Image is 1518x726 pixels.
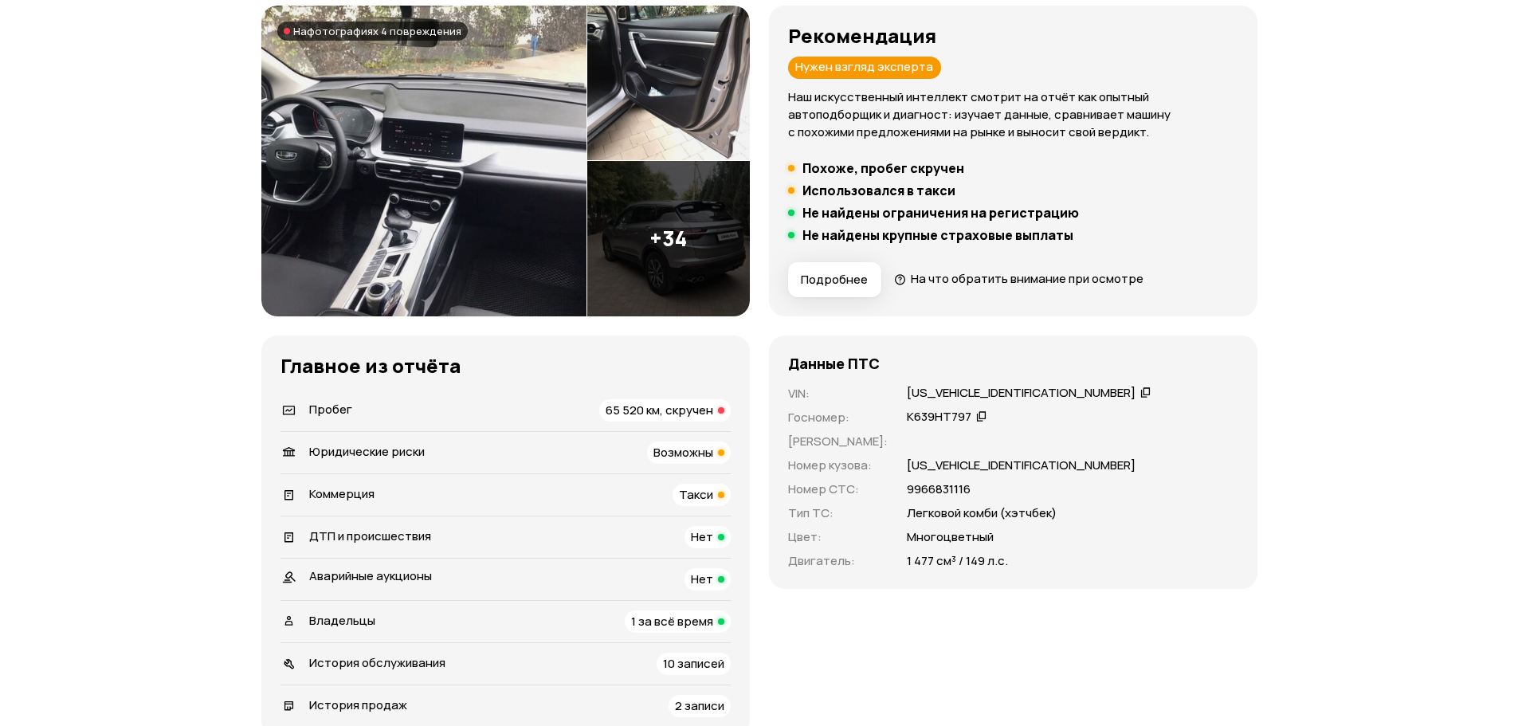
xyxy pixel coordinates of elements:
[802,182,955,198] h5: Использовался в такси
[907,409,971,426] div: К639НТ797
[802,160,964,176] h5: Похоже, пробег скручен
[788,481,888,498] p: Номер СТС :
[631,613,713,630] span: 1 за всё время
[309,528,431,544] span: ДТП и происшествия
[788,504,888,522] p: Тип ТС :
[309,612,375,629] span: Владельцы
[788,409,888,426] p: Госномер :
[309,567,432,584] span: Аварийные аукционы
[675,697,724,714] span: 2 записи
[309,654,445,671] span: История обслуживания
[788,528,888,546] p: Цвет :
[653,444,713,461] span: Возможны
[280,355,731,377] h3: Главное из отчёта
[663,655,724,672] span: 10 записей
[801,272,868,288] span: Подробнее
[788,552,888,570] p: Двигатель :
[907,552,1008,570] p: 1 477 см³ / 149 л.с.
[788,385,888,402] p: VIN :
[691,528,713,545] span: Нет
[309,443,425,460] span: Юридические риски
[691,571,713,587] span: Нет
[309,485,375,502] span: Коммерция
[788,262,881,297] button: Подробнее
[802,227,1073,243] h5: Не найдены крупные страховые выплаты
[788,57,941,79] div: Нужен взгляд эксперта
[802,205,1079,221] h5: Не найдены ограничения на регистрацию
[911,270,1143,287] span: На что обратить внимание при осмотре
[679,486,713,503] span: Такси
[788,88,1238,141] p: Наш искусственный интеллект смотрит на отчёт как опытный автоподборщик и диагност: изучает данные...
[894,270,1144,287] a: На что обратить внимание при осмотре
[907,457,1136,474] p: [US_VEHICLE_IDENTIFICATION_NUMBER]
[293,25,461,37] span: На фотографиях 4 повреждения
[907,385,1136,402] div: [US_VEHICLE_IDENTIFICATION_NUMBER]
[907,481,971,498] p: 9966831116
[606,402,713,418] span: 65 520 км, скручен
[309,697,407,713] span: История продаж
[907,528,994,546] p: Многоцветный
[907,504,1057,522] p: Легковой комби (хэтчбек)
[788,355,880,372] h4: Данные ПТС
[788,433,888,450] p: [PERSON_NAME] :
[788,25,1238,47] h3: Рекомендация
[309,401,352,418] span: Пробег
[788,457,888,474] p: Номер кузова :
